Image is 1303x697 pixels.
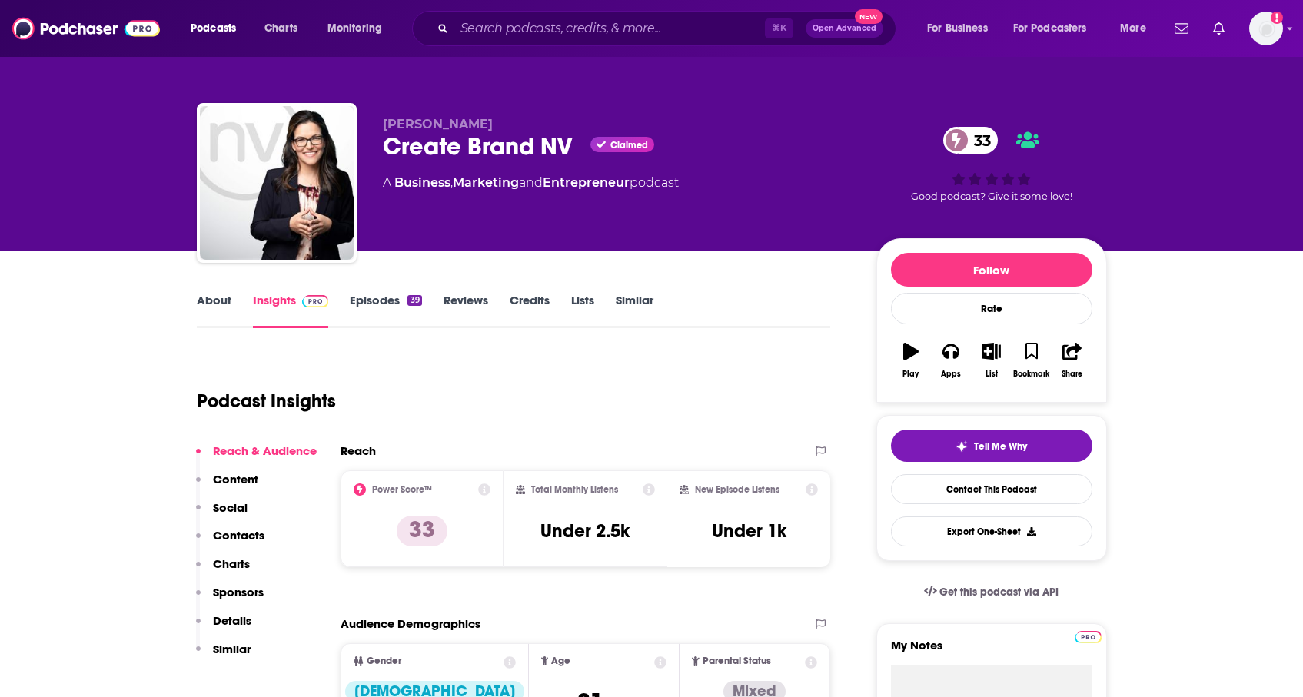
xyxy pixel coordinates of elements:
[213,613,251,628] p: Details
[1249,12,1283,45] img: User Profile
[959,127,999,154] span: 33
[450,175,453,190] span: ,
[813,25,876,32] span: Open Advanced
[1249,12,1283,45] span: Logged in as notablypr
[453,175,519,190] a: Marketing
[197,390,336,413] h1: Podcast Insights
[1109,16,1165,41] button: open menu
[876,117,1107,212] div: 33Good podcast? Give it some love!
[350,293,421,328] a: Episodes39
[571,293,594,328] a: Lists
[540,519,630,543] h3: Under 2.5k
[943,127,999,154] a: 33
[891,474,1092,504] a: Contact This Podcast
[891,333,931,388] button: Play
[616,293,653,328] a: Similar
[1003,16,1109,41] button: open menu
[196,443,317,472] button: Reach & Audience
[196,613,251,642] button: Details
[1052,333,1092,388] button: Share
[891,516,1092,546] button: Export One-Sheet
[1207,15,1231,41] a: Show notifications dropdown
[397,516,447,546] p: 33
[341,443,376,458] h2: Reach
[916,16,1007,41] button: open menu
[367,656,401,666] span: Gender
[341,616,480,631] h2: Audience Demographics
[407,295,421,306] div: 39
[927,18,988,39] span: For Business
[1013,18,1087,39] span: For Podcasters
[213,528,264,543] p: Contacts
[196,556,250,585] button: Charts
[264,18,297,39] span: Charts
[610,141,648,149] span: Claimed
[1012,333,1052,388] button: Bookmark
[213,443,317,458] p: Reach & Audience
[254,16,307,41] a: Charts
[1013,370,1049,379] div: Bookmark
[372,484,432,495] h2: Power Score™
[196,500,248,529] button: Social
[806,19,883,38] button: Open AdvancedNew
[1075,631,1102,643] img: Podchaser Pro
[213,500,248,515] p: Social
[197,293,231,328] a: About
[1075,629,1102,643] a: Pro website
[971,333,1011,388] button: List
[855,9,883,24] span: New
[191,18,236,39] span: Podcasts
[931,333,971,388] button: Apps
[213,642,251,656] p: Similar
[444,293,488,328] a: Reviews
[956,440,968,453] img: tell me why sparkle
[543,175,630,190] a: Entrepreneur
[891,430,1092,462] button: tell me why sparkleTell Me Why
[196,585,264,613] button: Sponsors
[213,472,258,486] p: Content
[196,528,264,556] button: Contacts
[196,642,251,670] button: Similar
[394,175,450,190] a: Business
[765,18,793,38] span: ⌘ K
[891,293,1092,324] div: Rate
[213,556,250,571] p: Charts
[531,484,618,495] h2: Total Monthly Listens
[941,370,961,379] div: Apps
[891,253,1092,287] button: Follow
[695,484,779,495] h2: New Episode Listens
[891,638,1092,665] label: My Notes
[911,191,1072,202] span: Good podcast? Give it some love!
[1271,12,1283,24] svg: Add a profile image
[383,174,679,192] div: A podcast
[1062,370,1082,379] div: Share
[510,293,550,328] a: Credits
[986,370,998,379] div: List
[196,472,258,500] button: Content
[383,117,493,131] span: [PERSON_NAME]
[427,11,911,46] div: Search podcasts, credits, & more...
[180,16,256,41] button: open menu
[317,16,402,41] button: open menu
[519,175,543,190] span: and
[1168,15,1195,41] a: Show notifications dropdown
[912,573,1072,611] a: Get this podcast via API
[454,16,765,41] input: Search podcasts, credits, & more...
[712,519,786,543] h3: Under 1k
[302,295,329,307] img: Podchaser Pro
[703,656,771,666] span: Parental Status
[213,585,264,599] p: Sponsors
[253,293,329,328] a: InsightsPodchaser Pro
[939,586,1059,599] span: Get this podcast via API
[902,370,919,379] div: Play
[12,14,160,43] img: Podchaser - Follow, Share and Rate Podcasts
[974,440,1027,453] span: Tell Me Why
[551,656,570,666] span: Age
[200,106,354,260] img: Create Brand NV
[1249,12,1283,45] button: Show profile menu
[327,18,382,39] span: Monitoring
[1120,18,1146,39] span: More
